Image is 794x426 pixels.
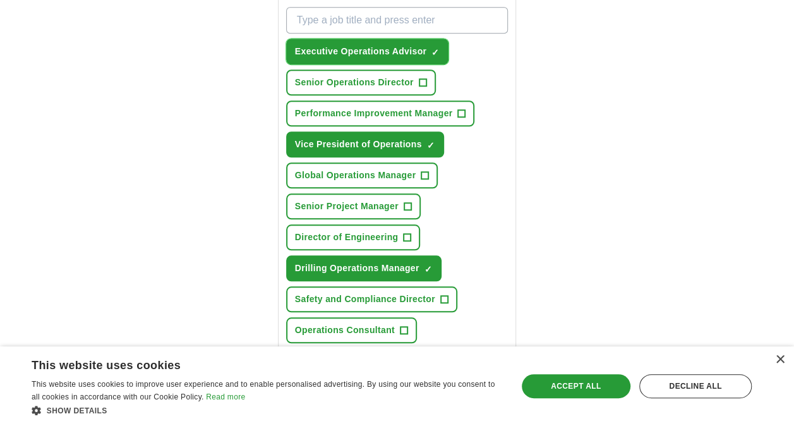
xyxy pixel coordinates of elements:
button: Drilling Operations Manager✓ [286,255,442,281]
span: ✓ [431,47,439,58]
button: Senior Project Manager [286,193,421,219]
div: This website uses cookies [32,354,471,373]
span: This website uses cookies to improve user experience and to enable personalised advertising. By u... [32,380,495,401]
span: Operations Consultant [295,324,395,337]
button: Senior Operations Director [286,70,436,95]
span: Performance Improvement Manager [295,107,453,120]
button: Performance Improvement Manager [286,100,475,126]
button: Safety and Compliance Director [286,286,457,312]
button: Vice President of Operations✓ [286,131,444,157]
div: Accept all [522,374,630,398]
button: Operations Consultant [286,317,417,343]
button: Director of Engineering [286,224,421,250]
input: Type a job title and press enter [286,7,508,33]
button: Executive Operations Advisor✓ [286,39,448,64]
span: Senior Operations Director [295,76,414,89]
span: Safety and Compliance Director [295,293,435,306]
span: Global Operations Manager [295,169,416,182]
span: Director of Engineering [295,231,399,244]
a: Read more, opens a new window [206,393,245,401]
div: Close [775,355,785,365]
div: Decline all [639,374,752,398]
button: Global Operations Manager [286,162,438,188]
span: ✓ [427,140,435,150]
span: ✓ [424,264,432,274]
span: Senior Project Manager [295,200,399,213]
span: Drilling Operations Manager [295,262,419,275]
div: Show details [32,404,503,417]
span: Show details [47,406,107,415]
span: Vice President of Operations [295,138,422,151]
span: Executive Operations Advisor [295,45,426,58]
